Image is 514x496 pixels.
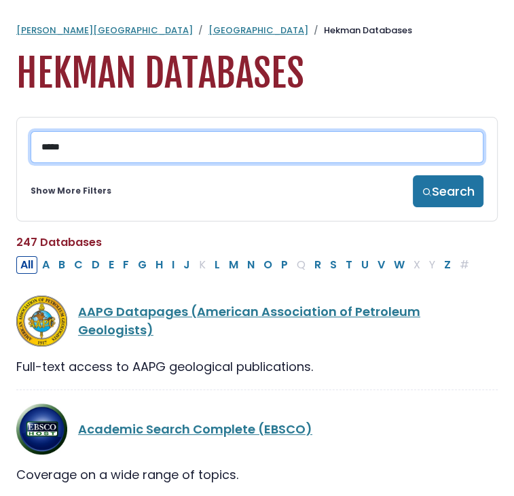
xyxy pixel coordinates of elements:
button: Filter Results H [151,256,167,274]
button: Filter Results N [243,256,259,274]
li: Hekman Databases [308,24,412,37]
div: Alpha-list to filter by first letter of database name [16,255,475,272]
button: Filter Results B [54,256,69,274]
a: [PERSON_NAME][GEOGRAPHIC_DATA] [16,24,193,37]
button: Filter Results V [373,256,389,274]
span: 247 Databases [16,234,102,250]
a: Academic Search Complete (EBSCO) [78,421,312,438]
a: AAPG Datapages (American Association of Petroleum Geologists) [78,303,420,338]
button: Filter Results U [357,256,373,274]
div: Full-text access to AAPG geological publications. [16,357,498,376]
button: Filter Results C [70,256,87,274]
button: Filter Results G [134,256,151,274]
button: Filter Results W [390,256,409,274]
button: Filter Results D [88,256,104,274]
button: Filter Results J [179,256,194,274]
nav: breadcrumb [16,24,498,37]
button: Filter Results R [310,256,325,274]
div: Coverage on a wide range of topics. [16,465,498,484]
a: [GEOGRAPHIC_DATA] [208,24,308,37]
h1: Hekman Databases [16,51,498,96]
button: Filter Results P [277,256,292,274]
button: Filter Results S [326,256,341,274]
button: All [16,256,37,274]
button: Filter Results E [105,256,118,274]
button: Filter Results A [38,256,54,274]
button: Filter Results F [119,256,133,274]
button: Filter Results T [342,256,356,274]
button: Filter Results O [259,256,276,274]
button: Filter Results I [168,256,179,274]
button: Search [413,175,483,207]
button: Filter Results Z [440,256,455,274]
button: Filter Results L [210,256,224,274]
input: Search database by title or keyword [31,131,483,163]
button: Filter Results M [225,256,242,274]
a: Show More Filters [31,185,111,197]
